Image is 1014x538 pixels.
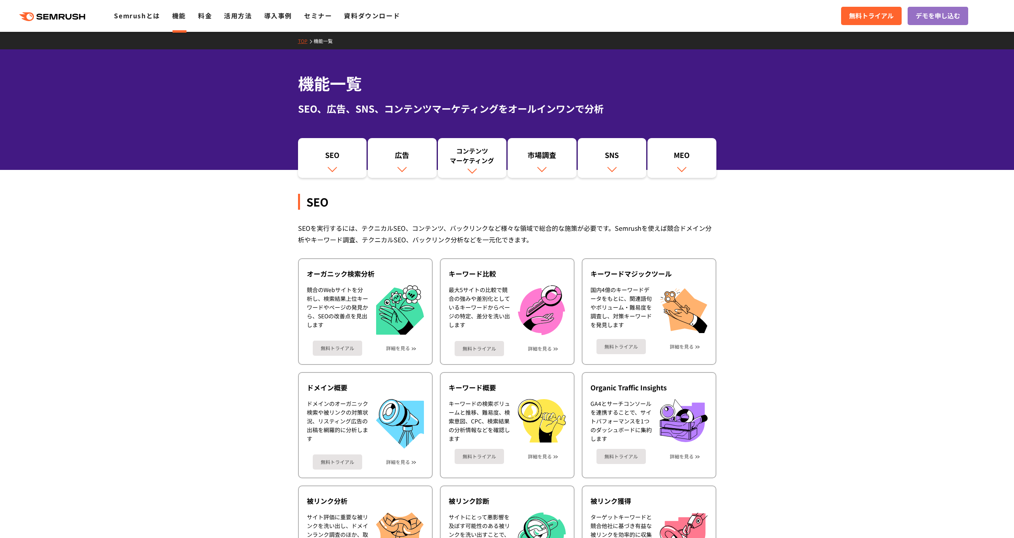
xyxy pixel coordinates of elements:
[368,138,437,178] a: 広告
[298,72,716,95] h1: 機能一覧
[660,399,708,442] img: Organic Traffic Insights
[518,285,565,335] img: キーワード比較
[298,138,367,178] a: SEO
[449,399,510,443] div: キーワードの検索ボリュームと推移、難易度、検索意図、CPC、検索結果の分析情報などを確認します
[313,454,362,470] a: 無料トライアル
[596,339,646,354] a: 無料トライアル
[596,449,646,464] a: 無料トライアル
[647,138,716,178] a: MEO
[298,194,716,210] div: SEO
[307,496,424,506] div: 被リンク分析
[298,222,716,246] div: SEOを実行するには、テクニカルSEO、コンテンツ、バックリンクなど様々な領域で総合的な施策が必要です。Semrushを使えば競合ドメイン分析やキーワード調査、テクニカルSEO、バックリンク分析...
[307,285,368,335] div: 競合のWebサイトを分析し、検索結果上位キーワードやページの発見から、SEOの改善点を見出します
[442,146,503,165] div: コンテンツ マーケティング
[114,11,160,20] a: Semrushとは
[376,399,424,448] img: ドメイン概要
[298,37,314,44] a: TOP
[224,11,252,20] a: 活用方法
[590,496,708,506] div: 被リンク獲得
[670,344,694,349] a: 詳細を見る
[449,496,566,506] div: 被リンク診断
[307,269,424,279] div: オーガニック検索分析
[512,150,573,164] div: 市場調査
[582,150,643,164] div: SNS
[307,383,424,392] div: ドメイン概要
[344,11,400,20] a: 資料ダウンロード
[518,399,566,442] img: キーワード概要
[449,285,510,335] div: 最大5サイトの比較で競合の強みや差別化としているキーワードからページの特定、差分を洗い出します
[508,138,577,178] a: 市場調査
[372,150,433,164] div: 広告
[376,285,424,335] img: オーガニック検索分析
[298,101,716,116] div: SEO、広告、SNS、コンテンツマーケティングをオールインワンで分析
[528,346,552,351] a: 詳細を見る
[386,345,410,351] a: 詳細を見る
[590,399,652,443] div: GA4とサーチコンソールを連携することで、サイトパフォーマンスを1つのダッシュボードに集約します
[670,454,694,459] a: 詳細を見る
[386,459,410,465] a: 詳細を見る
[264,11,292,20] a: 導入事例
[528,454,552,459] a: 詳細を見る
[172,11,186,20] a: 機能
[916,11,960,21] span: デモを申し込む
[590,269,708,279] div: キーワードマジックツール
[304,11,332,20] a: セミナー
[849,11,894,21] span: 無料トライアル
[455,449,504,464] a: 無料トライアル
[449,383,566,392] div: キーワード概要
[198,11,212,20] a: 料金
[438,138,507,178] a: コンテンツマーケティング
[651,150,712,164] div: MEO
[302,150,363,164] div: SEO
[578,138,647,178] a: SNS
[908,7,968,25] a: デモを申し込む
[455,341,504,356] a: 無料トライアル
[590,285,652,333] div: 国内4億のキーワードデータをもとに、関連語句やボリューム・難易度を調査し、対策キーワードを発見します
[660,285,708,333] img: キーワードマジックツール
[314,37,339,44] a: 機能一覧
[449,269,566,279] div: キーワード比較
[307,399,368,448] div: ドメインのオーガニック検索や被リンクの対策状況、リスティング広告の出稿を網羅的に分析します
[841,7,902,25] a: 無料トライアル
[590,383,708,392] div: Organic Traffic Insights
[313,341,362,356] a: 無料トライアル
